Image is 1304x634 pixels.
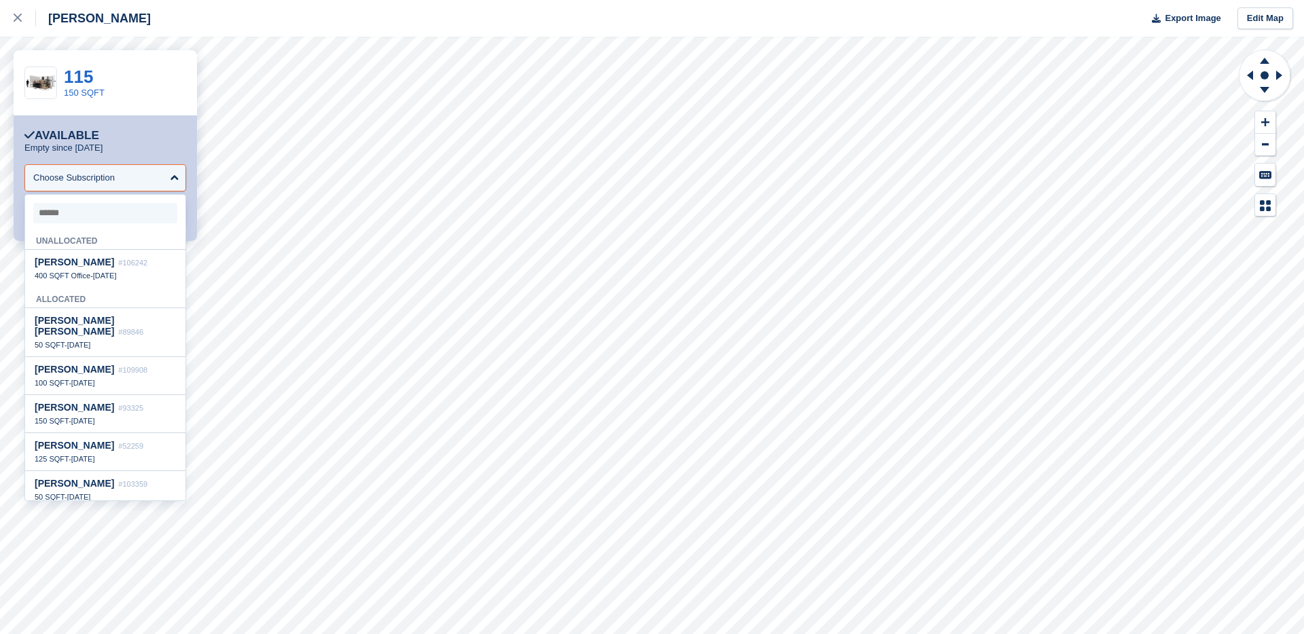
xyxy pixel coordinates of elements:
span: [DATE] [67,341,91,349]
div: - [35,271,176,280]
span: [DATE] [67,493,91,501]
span: [PERSON_NAME] [35,478,114,489]
div: - [35,492,176,502]
p: Empty since [DATE] [24,143,103,153]
button: Zoom In [1255,111,1275,134]
button: Zoom Out [1255,134,1275,156]
span: #109908 [118,366,147,374]
span: 50 SQFT [35,493,65,501]
a: 115 [64,67,93,87]
div: Choose Subscription [33,171,115,185]
span: [DATE] [71,379,95,387]
a: 150 SQFT [64,88,105,98]
span: [DATE] [93,272,117,280]
span: [DATE] [71,417,95,425]
span: 150 SQFT [35,417,69,425]
img: 150-sqft-unit%20(1).jpg [25,71,56,95]
a: Edit Map [1237,7,1293,30]
div: [PERSON_NAME] [36,10,151,26]
div: - [35,340,176,350]
span: [PERSON_NAME] [35,257,114,267]
span: #52259 [118,442,143,450]
div: - [35,416,176,426]
span: #89846 [118,328,143,336]
span: [PERSON_NAME] [PERSON_NAME] [35,315,114,337]
div: Allocated [25,287,185,308]
span: [DATE] [71,455,95,463]
span: 400 SQFT Office [35,272,90,280]
span: 50 SQFT [35,341,65,349]
div: Unallocated [25,229,185,250]
div: - [35,454,176,464]
span: #93325 [118,404,143,412]
button: Keyboard Shortcuts [1255,164,1275,186]
span: [PERSON_NAME] [35,402,114,413]
span: Export Image [1165,12,1220,25]
span: [PERSON_NAME] [35,440,114,451]
span: 100 SQFT [35,379,69,387]
span: #106242 [118,259,147,267]
div: Available [24,129,99,143]
div: - [35,378,176,388]
button: Map Legend [1255,194,1275,217]
span: 125 SQFT [35,455,69,463]
button: Export Image [1144,7,1221,30]
span: [PERSON_NAME] [35,364,114,375]
span: #103359 [118,480,147,488]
